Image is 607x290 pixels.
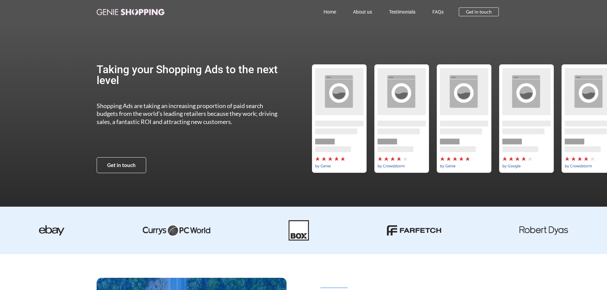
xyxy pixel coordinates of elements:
[345,4,380,20] a: About us
[289,220,309,241] img: Box-01
[495,64,557,173] div: 4 / 5
[466,9,492,14] span: Get in touch
[433,64,495,173] div: 3 / 5
[459,7,499,16] a: Get in touch
[97,64,284,86] h2: Taking your Shopping Ads to the next level
[39,225,64,235] img: ebay-dark
[380,4,424,20] a: Testimonials
[495,64,557,173] div: by-google
[520,226,568,235] img: robert dyas
[370,64,433,173] div: 2 / 5
[308,64,370,173] div: 1 / 5
[315,4,345,20] a: Home
[433,64,495,173] div: by-genie
[308,64,370,173] div: by-genie
[97,9,164,15] img: genie-shopping-logo
[370,64,433,173] div: by-crowdstorm
[387,225,441,235] img: farfetch-01
[97,157,146,173] a: Get in touch
[424,4,452,20] a: FAQs
[194,4,452,20] nav: Menu
[107,163,136,168] span: Get in touch
[97,102,277,125] span: Shopping Ads are taking an increasing proportion of paid search budgets from the world’s leading ...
